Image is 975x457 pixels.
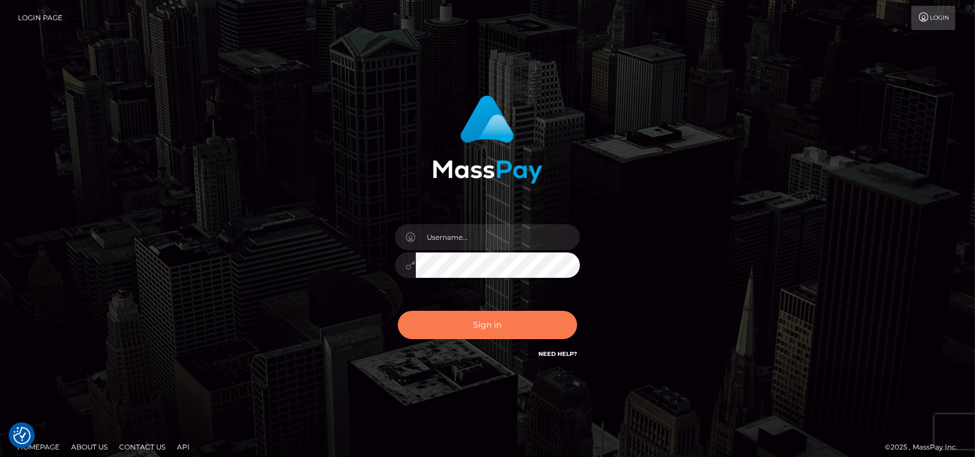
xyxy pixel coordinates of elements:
[13,427,31,444] img: Revisit consent button
[18,6,62,30] a: Login Page
[13,427,31,444] button: Consent Preferences
[911,6,955,30] a: Login
[885,441,966,454] div: © 2025 , MassPay Inc.
[172,438,194,456] a: API
[538,350,577,358] a: Need Help?
[416,224,580,250] input: Username...
[433,95,542,184] img: MassPay Login
[398,311,577,339] button: Sign in
[115,438,170,456] a: Contact Us
[67,438,112,456] a: About Us
[13,438,64,456] a: Homepage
